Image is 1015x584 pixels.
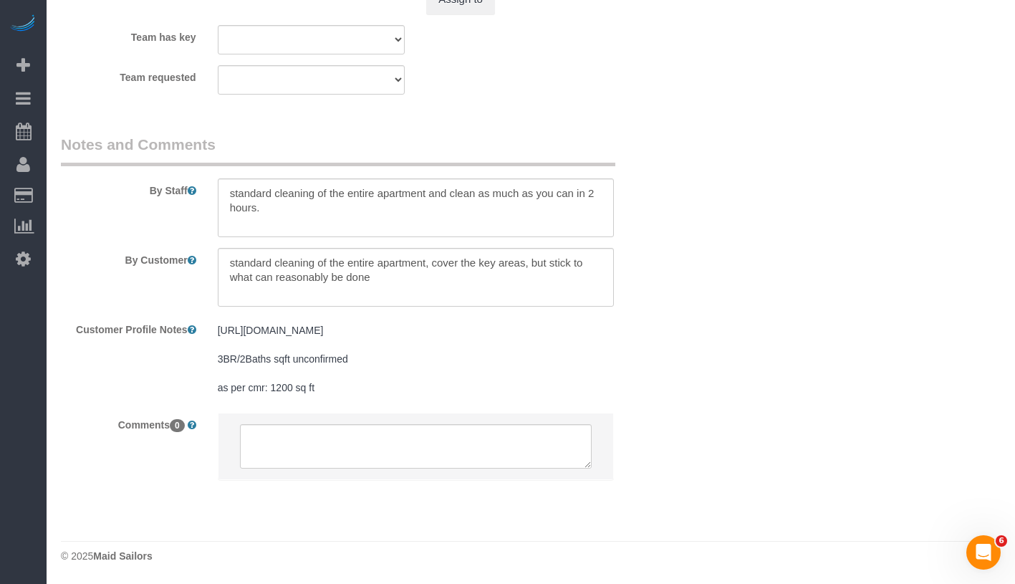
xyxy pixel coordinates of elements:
[50,248,207,267] label: By Customer
[9,14,37,34] img: Automaid Logo
[966,535,1001,570] iframe: Intercom live chat
[93,550,152,562] strong: Maid Sailors
[50,65,207,85] label: Team requested
[50,178,207,198] label: By Staff
[50,317,207,337] label: Customer Profile Notes
[61,134,615,166] legend: Notes and Comments
[61,549,1001,563] div: © 2025
[50,25,207,44] label: Team has key
[996,535,1007,547] span: 6
[50,413,207,432] label: Comments
[218,323,614,395] pre: [URL][DOMAIN_NAME] 3BR/2Baths sqft unconfirmed as per cmr: 1200 sq ft
[170,419,185,432] span: 0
